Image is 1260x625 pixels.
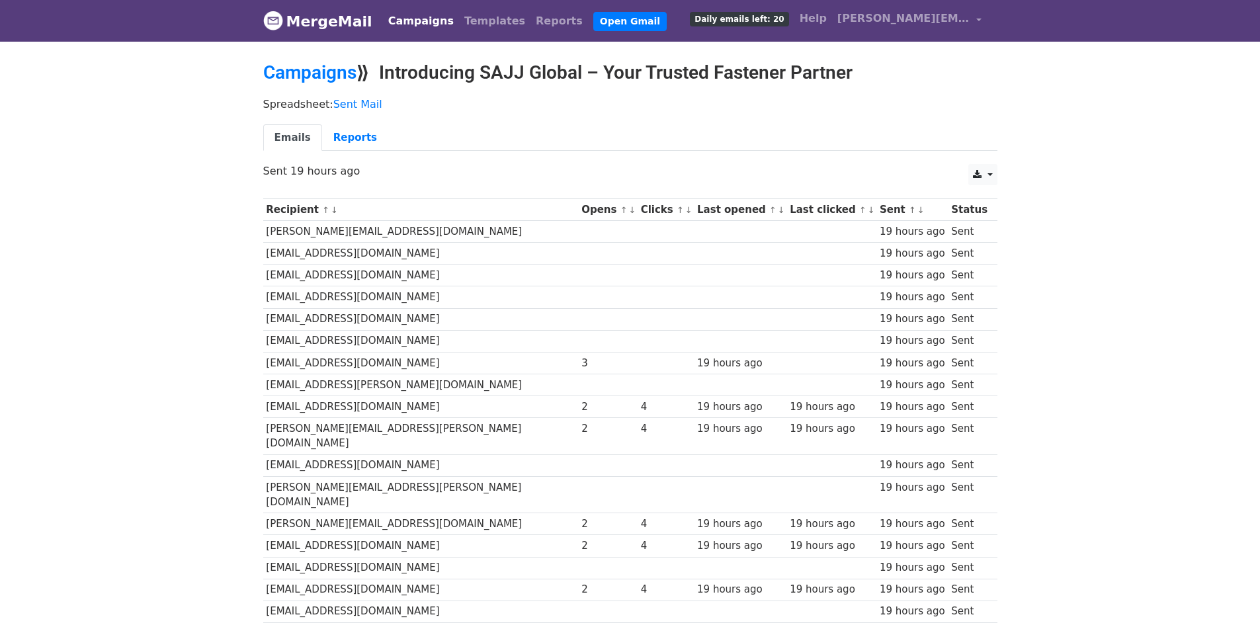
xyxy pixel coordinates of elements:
div: 4 [641,399,691,415]
a: Reports [530,8,588,34]
h2: ⟫ Introducing SAJJ Global – Your Trusted Fastener Partner [263,62,997,84]
td: [EMAIL_ADDRESS][DOMAIN_NAME] [263,557,579,579]
td: [EMAIL_ADDRESS][DOMAIN_NAME] [263,330,579,352]
th: Last opened [694,199,786,221]
td: [EMAIL_ADDRESS][DOMAIN_NAME] [263,352,579,374]
td: [EMAIL_ADDRESS][PERSON_NAME][DOMAIN_NAME] [263,374,579,396]
a: Templates [459,8,530,34]
td: [PERSON_NAME][EMAIL_ADDRESS][PERSON_NAME][DOMAIN_NAME] [263,476,579,513]
div: 19 hours ago [880,421,945,437]
th: Recipient [263,199,579,221]
td: Sent [948,330,990,352]
td: Sent [948,579,990,601]
a: ↑ [322,205,329,215]
div: 4 [641,538,691,554]
div: 19 hours ago [697,538,783,554]
a: ↑ [909,205,916,215]
td: Sent [948,265,990,286]
div: 19 hours ago [880,480,945,495]
div: 19 hours ago [790,582,873,597]
div: 19 hours ago [880,458,945,473]
div: 2 [581,399,634,415]
a: ↓ [778,205,785,215]
div: 19 hours ago [697,421,783,437]
div: 2 [581,582,634,597]
a: Reports [322,124,388,151]
div: 19 hours ago [880,290,945,305]
a: Emails [263,124,322,151]
td: [EMAIL_ADDRESS][DOMAIN_NAME] [263,308,579,330]
td: Sent [948,352,990,374]
div: 2 [581,538,634,554]
a: Sent Mail [333,98,382,110]
div: 4 [641,421,691,437]
td: Sent [948,557,990,579]
td: Sent [948,396,990,417]
span: Daily emails left: 20 [690,12,788,26]
td: Sent [948,535,990,557]
td: Sent [948,286,990,308]
p: Sent 19 hours ago [263,164,997,178]
div: 19 hours ago [697,399,783,415]
th: Sent [876,199,948,221]
a: Campaigns [383,8,459,34]
div: 19 hours ago [880,312,945,327]
a: ↓ [685,205,693,215]
a: ↑ [859,205,866,215]
a: ↓ [628,205,636,215]
div: 4 [641,517,691,532]
th: Status [948,199,990,221]
div: 2 [581,517,634,532]
th: Last clicked [786,199,876,221]
td: Sent [948,243,990,265]
td: [EMAIL_ADDRESS][DOMAIN_NAME] [263,286,579,308]
div: 19 hours ago [880,604,945,619]
a: Open Gmail [593,12,667,31]
td: [EMAIL_ADDRESS][DOMAIN_NAME] [263,601,579,622]
div: 2 [581,421,634,437]
td: [EMAIL_ADDRESS][DOMAIN_NAME] [263,535,579,557]
a: ↓ [868,205,875,215]
div: 19 hours ago [880,356,945,371]
td: [EMAIL_ADDRESS][DOMAIN_NAME] [263,579,579,601]
div: 19 hours ago [880,582,945,597]
div: 3 [581,356,634,371]
td: [PERSON_NAME][EMAIL_ADDRESS][PERSON_NAME][DOMAIN_NAME] [263,418,579,455]
a: ↑ [769,205,777,215]
div: 19 hours ago [790,421,873,437]
div: 19 hours ago [697,582,783,597]
a: ↑ [677,205,684,215]
a: [PERSON_NAME][EMAIL_ADDRESS][DOMAIN_NAME] [832,5,987,36]
td: Sent [948,513,990,535]
div: 19 hours ago [880,378,945,393]
th: Clicks [638,199,694,221]
div: 19 hours ago [880,268,945,283]
div: 19 hours ago [790,517,873,532]
a: ↓ [917,205,925,215]
img: MergeMail logo [263,11,283,30]
div: 19 hours ago [880,517,945,532]
td: [EMAIL_ADDRESS][DOMAIN_NAME] [263,265,579,286]
p: Spreadsheet: [263,97,997,111]
td: [PERSON_NAME][EMAIL_ADDRESS][DOMAIN_NAME] [263,221,579,243]
td: Sent [948,418,990,455]
div: 19 hours ago [697,356,783,371]
div: 19 hours ago [880,224,945,239]
td: Sent [948,308,990,330]
td: [EMAIL_ADDRESS][DOMAIN_NAME] [263,243,579,265]
a: Help [794,5,832,32]
td: Sent [948,454,990,476]
td: [EMAIL_ADDRESS][DOMAIN_NAME] [263,454,579,476]
span: [PERSON_NAME][EMAIL_ADDRESS][DOMAIN_NAME] [837,11,970,26]
a: Daily emails left: 20 [685,5,794,32]
div: 19 hours ago [880,560,945,575]
div: 19 hours ago [880,399,945,415]
th: Opens [578,199,638,221]
a: ↑ [620,205,628,215]
div: 19 hours ago [880,538,945,554]
td: Sent [948,374,990,396]
div: 19 hours ago [880,333,945,349]
td: Sent [948,476,990,513]
a: ↓ [331,205,338,215]
td: [EMAIL_ADDRESS][DOMAIN_NAME] [263,396,579,417]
